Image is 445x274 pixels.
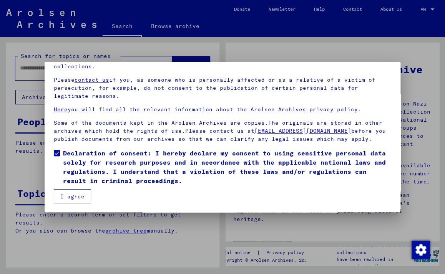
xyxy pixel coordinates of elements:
[54,76,391,100] p: Please if you, as someone who is personally affected or as a relative of a victim of persecution,...
[54,189,91,204] button: I agree
[412,241,430,259] img: Change consent
[254,127,351,134] a: [EMAIL_ADDRESS][DOMAIN_NAME]
[63,149,391,185] span: Declaration of consent: I hereby declare my consent to using sensitive personal data solely for r...
[54,106,68,113] a: Here
[75,76,109,83] a: contact us
[54,119,391,143] p: Some of the documents kept in the Arolsen Archives are copies.The originals are stored in other a...
[54,106,391,114] p: you will find all the relevant information about the Arolsen Archives privacy policy.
